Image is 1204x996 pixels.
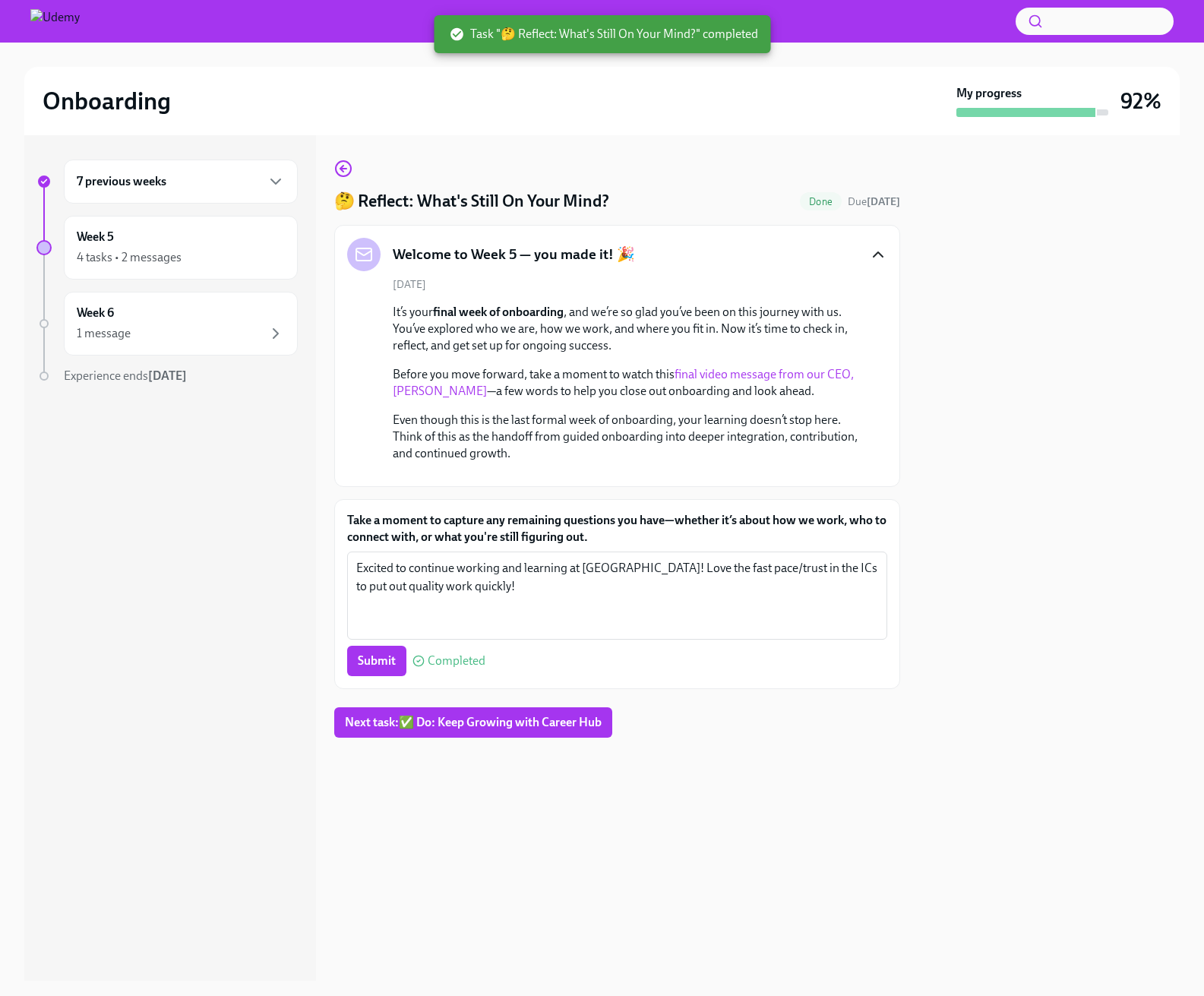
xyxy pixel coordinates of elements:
span: Experience ends [64,368,187,383]
p: Before you move forward, take a moment to watch this —a few words to help you close out onboardin... [393,366,863,400]
div: 1 message [77,325,131,342]
span: Task "🤔 Reflect: What's Still On Your Mind?" completed [449,26,758,43]
span: [DATE] [393,277,426,292]
p: Even though this is the last formal week of onboarding, your learning doesn’t stop here. Think of... [393,412,863,462]
h4: 🤔 Reflect: What's Still On Your Mind? [334,190,609,213]
span: Due [848,195,900,208]
strong: My progress [956,85,1022,102]
button: Submit [347,646,406,676]
span: August 16th, 2025 11:00 [848,194,900,209]
h6: Week 6 [77,305,114,321]
label: Take a moment to capture any remaining questions you have—whether it’s about how we work, who to ... [347,512,887,545]
img: Udemy [30,9,80,33]
h5: Welcome to Week 5 — you made it! 🎉 [393,245,635,264]
h3: 92% [1120,87,1161,115]
span: Done [800,196,842,207]
textarea: Excited to continue working and learning at [GEOGRAPHIC_DATA]! Love the fast pace/trust in the IC... [356,559,878,632]
strong: [DATE] [148,368,187,383]
span: Submit [358,653,396,669]
h6: Week 5 [77,229,114,245]
button: Next task:✅ Do: Keep Growing with Career Hub [334,707,612,738]
div: 7 previous weeks [64,160,298,204]
a: Week 54 tasks • 2 messages [36,216,298,280]
strong: final week of onboarding [433,305,564,319]
p: It’s your , and we’re so glad you’ve been on this journey with us. You’ve explored who we are, ho... [393,304,863,354]
span: Completed [428,655,485,667]
a: Week 61 message [36,292,298,356]
span: Next task : ✅ Do: Keep Growing with Career Hub [345,715,602,730]
h6: 7 previous weeks [77,173,166,190]
strong: [DATE] [867,195,900,208]
div: 4 tasks • 2 messages [77,249,182,266]
h2: Onboarding [43,86,171,116]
